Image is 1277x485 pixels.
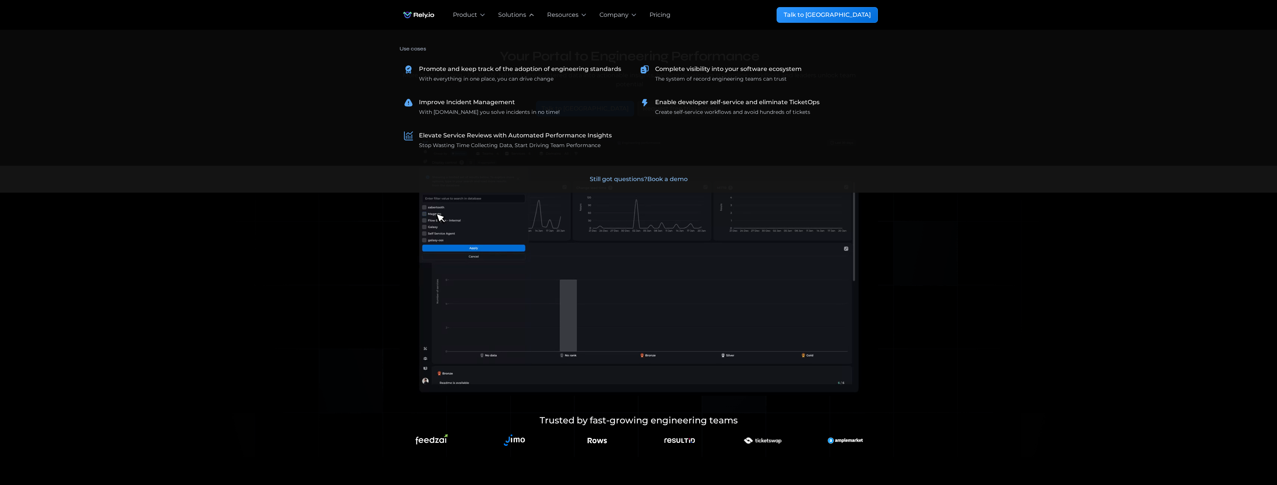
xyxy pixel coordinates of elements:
a: Still got questions?Book a demo [12,166,1265,193]
a: Talk to [GEOGRAPHIC_DATA] [777,7,878,23]
div: Elevate Service Reviews with Automated Performance Insights [419,131,612,140]
img: Rely.io logo [400,7,438,22]
div: Complete visibility into your software ecosystem [655,65,802,74]
div: The system of record engineering teams can trust [655,75,787,83]
div: With [DOMAIN_NAME] you solve incidents in no time! [419,108,560,116]
img: An illustration of an explorer using binoculars [587,430,608,451]
img: An illustration of an explorer using binoculars [664,430,695,451]
a: Enable developer self-service and eliminate TicketOpsCreate self-service workflows and avoid hund... [636,93,866,121]
a: Improve Incident ManagementWith [DOMAIN_NAME] you solve incidents in no time! [400,93,630,121]
div: Stop Wasting Time Collecting Data, Start Driving Team Performance [419,142,601,149]
span: Book a demo [647,175,688,183]
div: Resources [547,10,579,19]
div: Talk to [GEOGRAPHIC_DATA] [784,10,871,19]
h4: Use cases [400,42,866,56]
div: Promote and keep track of the adoption of engineering standards [419,65,621,74]
div: Product [453,10,477,19]
iframe: Chatbot [1228,436,1267,475]
a: Elevate Service Reviews with Automated Performance InsightsStop Wasting Time Collecting Data, Sta... [400,127,630,154]
div: Solutions [498,10,526,19]
div: Create self-service workflows and avoid hundreds of tickets [655,108,810,116]
div: With everything in one place, you can drive change [419,75,553,83]
img: An illustration of an explorer using binoculars [500,430,529,451]
img: An illustration of an explorer using binoculars [416,434,448,447]
a: Complete visibility into your software ecosystemThe system of record engineering teams can trust [636,60,866,87]
h5: Trusted by fast-growing engineering teams [474,414,803,427]
a: Pricing [650,10,670,19]
a: home [400,7,438,22]
img: An illustration of an explorer using binoculars [734,430,791,451]
div: Enable developer self-service and eliminate TicketOps [655,98,820,107]
div: Company [599,10,629,19]
div: Still got questions? [590,175,688,184]
a: Promote and keep track of the adoption of engineering standardsWith everything in one place, you ... [400,60,630,87]
img: An illustration of an explorer using binoculars [828,430,863,451]
div: Improve Incident Management [419,98,515,107]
